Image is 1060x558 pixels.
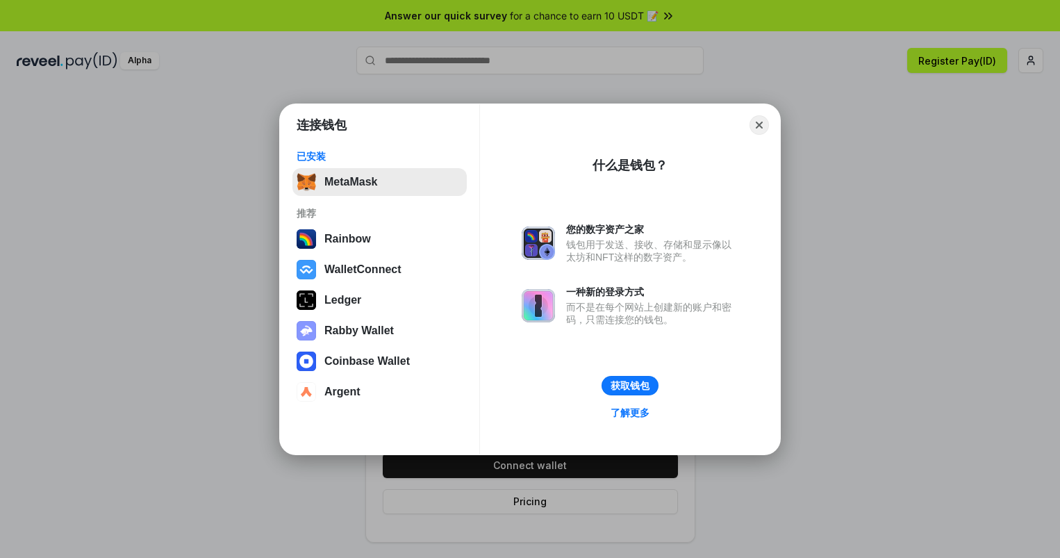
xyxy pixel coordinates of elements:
img: svg+xml,%3Csvg%20xmlns%3D%22http%3A%2F%2Fwww.w3.org%2F2000%2Fsvg%22%20fill%3D%22none%22%20viewBox... [522,227,555,260]
div: 一种新的登录方式 [566,286,738,298]
div: Rainbow [324,233,371,245]
img: svg+xml,%3Csvg%20width%3D%2228%22%20height%3D%2228%22%20viewBox%3D%220%200%2028%2028%22%20fill%3D... [297,382,316,402]
button: 获取钱包 [602,376,659,395]
div: Rabby Wallet [324,325,394,337]
div: Coinbase Wallet [324,355,410,368]
button: Coinbase Wallet [292,347,467,375]
img: svg+xml,%3Csvg%20fill%3D%22none%22%20height%3D%2233%22%20viewBox%3D%220%200%2035%2033%22%20width%... [297,172,316,192]
a: 了解更多 [602,404,658,422]
img: svg+xml,%3Csvg%20width%3D%2228%22%20height%3D%2228%22%20viewBox%3D%220%200%2028%2028%22%20fill%3D... [297,352,316,371]
h1: 连接钱包 [297,117,347,133]
img: svg+xml,%3Csvg%20xmlns%3D%22http%3A%2F%2Fwww.w3.org%2F2000%2Fsvg%22%20width%3D%2228%22%20height%3... [297,290,316,310]
button: Close [750,115,769,135]
button: WalletConnect [292,256,467,284]
div: 获取钱包 [611,379,649,392]
button: Rabby Wallet [292,317,467,345]
div: 推荐 [297,207,463,220]
button: MetaMask [292,168,467,196]
div: 了解更多 [611,407,649,419]
div: 什么是钱包？ [593,157,668,174]
button: Ledger [292,286,467,314]
div: 钱包用于发送、接收、存储和显示像以太坊和NFT这样的数字资产。 [566,238,738,263]
div: MetaMask [324,176,377,188]
div: 已安装 [297,150,463,163]
img: svg+xml,%3Csvg%20width%3D%22120%22%20height%3D%22120%22%20viewBox%3D%220%200%20120%20120%22%20fil... [297,229,316,249]
div: Ledger [324,294,361,306]
button: Argent [292,378,467,406]
img: svg+xml,%3Csvg%20width%3D%2228%22%20height%3D%2228%22%20viewBox%3D%220%200%2028%2028%22%20fill%3D... [297,260,316,279]
div: WalletConnect [324,263,401,276]
div: 您的数字资产之家 [566,223,738,236]
button: Rainbow [292,225,467,253]
img: svg+xml,%3Csvg%20xmlns%3D%22http%3A%2F%2Fwww.w3.org%2F2000%2Fsvg%22%20fill%3D%22none%22%20viewBox... [522,289,555,322]
div: Argent [324,386,361,398]
div: 而不是在每个网站上创建新的账户和密码，只需连接您的钱包。 [566,301,738,326]
img: svg+xml,%3Csvg%20xmlns%3D%22http%3A%2F%2Fwww.w3.org%2F2000%2Fsvg%22%20fill%3D%22none%22%20viewBox... [297,321,316,340]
